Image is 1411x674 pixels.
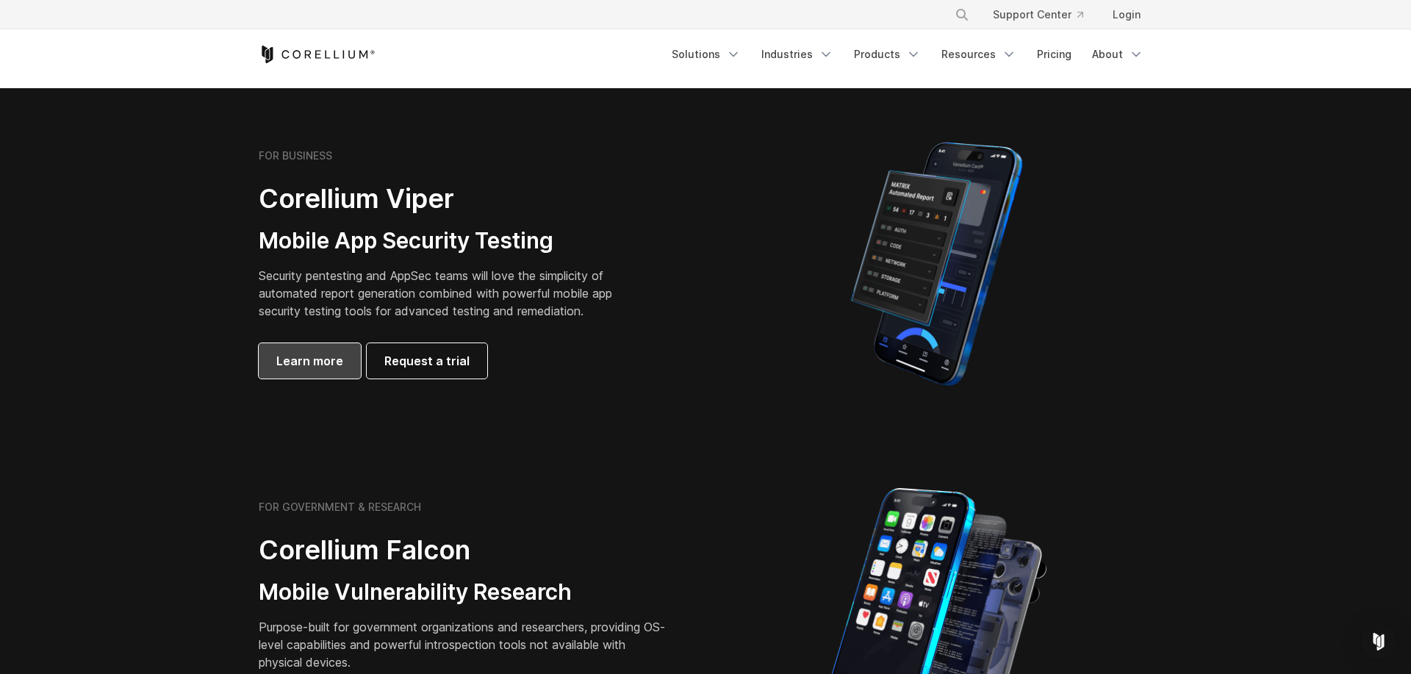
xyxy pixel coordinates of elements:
[1101,1,1152,28] a: Login
[753,41,842,68] a: Industries
[663,41,1152,68] div: Navigation Menu
[826,135,1047,392] img: Corellium MATRIX automated report on iPhone showing app vulnerability test results across securit...
[259,267,635,320] p: Security pentesting and AppSec teams will love the simplicity of automated report generation comb...
[1361,624,1396,659] div: Open Intercom Messenger
[259,182,635,215] h2: Corellium Viper
[384,352,470,370] span: Request a trial
[259,227,635,255] h3: Mobile App Security Testing
[949,1,975,28] button: Search
[1028,41,1080,68] a: Pricing
[937,1,1152,28] div: Navigation Menu
[259,501,421,514] h6: FOR GOVERNMENT & RESEARCH
[259,46,376,63] a: Corellium Home
[276,352,343,370] span: Learn more
[259,343,361,379] a: Learn more
[367,343,487,379] a: Request a trial
[259,618,670,671] p: Purpose-built for government organizations and researchers, providing OS-level capabilities and p...
[259,534,670,567] h2: Corellium Falcon
[981,1,1095,28] a: Support Center
[663,41,750,68] a: Solutions
[845,41,930,68] a: Products
[259,578,670,606] h3: Mobile Vulnerability Research
[1083,41,1152,68] a: About
[933,41,1025,68] a: Resources
[259,149,332,162] h6: FOR BUSINESS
